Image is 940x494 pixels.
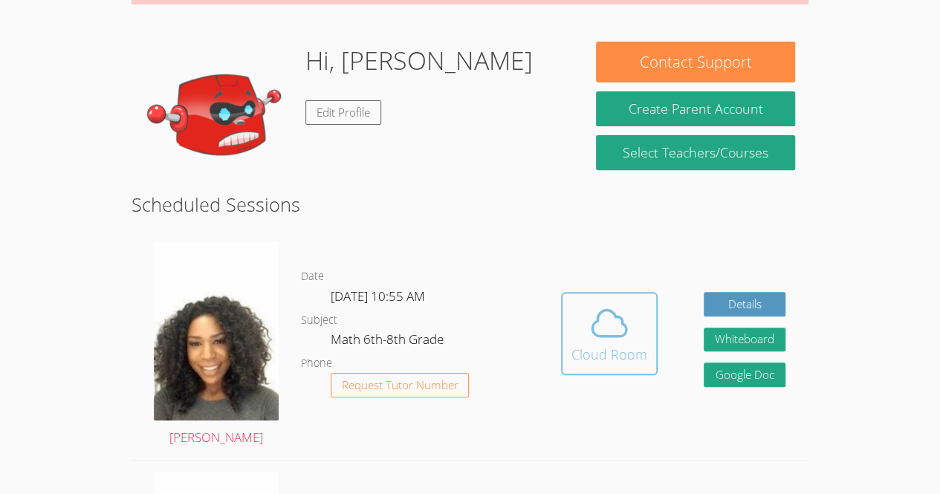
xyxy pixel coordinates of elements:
a: Edit Profile [305,100,381,125]
a: Select Teachers/Courses [596,135,794,170]
button: Create Parent Account [596,91,794,126]
dt: Phone [301,354,332,373]
button: Request Tutor Number [331,373,470,397]
dt: Date [301,267,324,286]
h1: Hi, [PERSON_NAME] [305,42,533,79]
img: avatar.png [154,241,279,420]
a: Google Doc [704,363,785,387]
a: Details [704,292,785,316]
button: Cloud Room [561,292,658,375]
button: Whiteboard [704,328,785,352]
span: [DATE] 10:55 AM [331,287,425,305]
button: Contact Support [596,42,794,82]
dd: Math 6th-8th Grade [331,329,447,354]
div: Cloud Room [571,344,647,365]
h2: Scheduled Sessions [132,190,808,218]
a: [PERSON_NAME] [154,241,279,449]
img: default.png [145,42,294,190]
dt: Subject [301,311,337,330]
span: Request Tutor Number [342,380,458,391]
